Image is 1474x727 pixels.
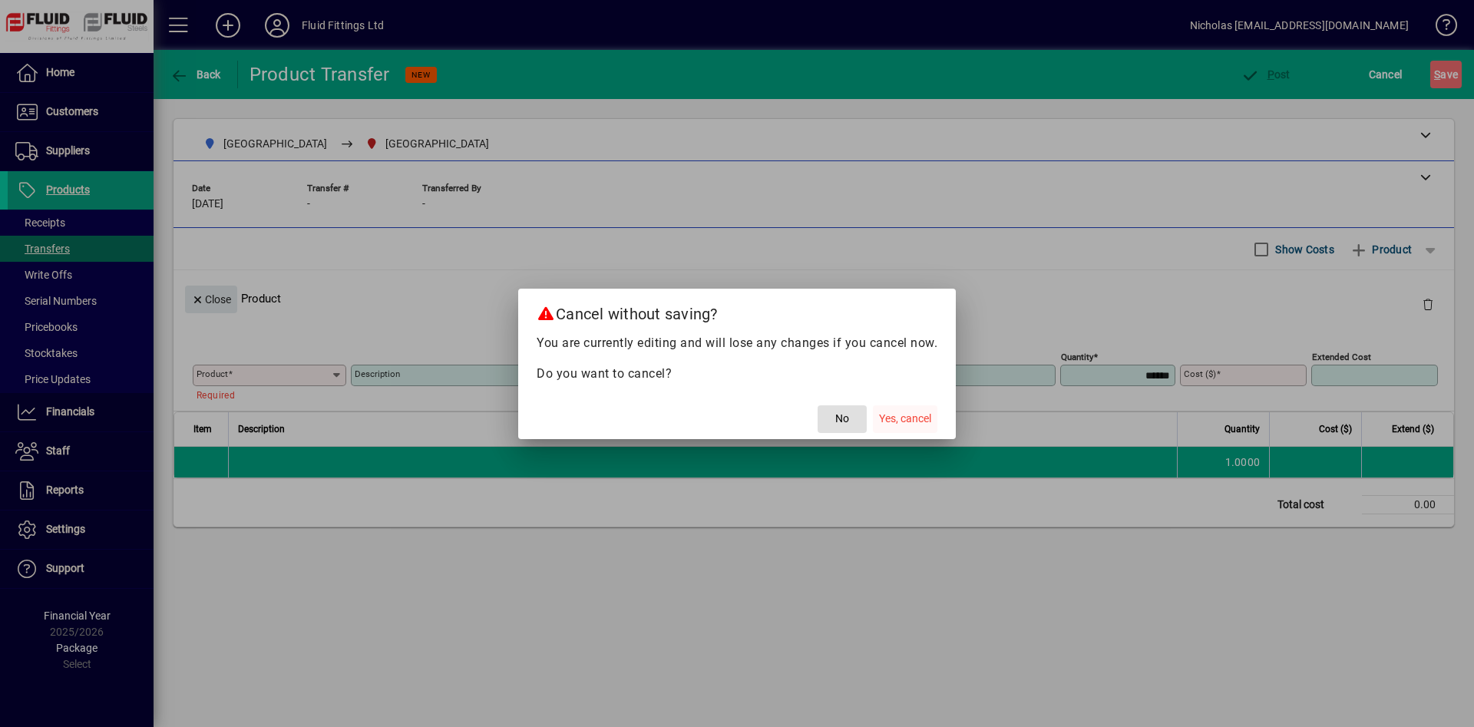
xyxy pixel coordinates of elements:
[537,334,937,352] p: You are currently editing and will lose any changes if you cancel now.
[518,289,956,333] h2: Cancel without saving?
[537,365,937,383] p: Do you want to cancel?
[818,405,867,433] button: No
[873,405,937,433] button: Yes, cancel
[835,411,849,427] span: No
[879,411,931,427] span: Yes, cancel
